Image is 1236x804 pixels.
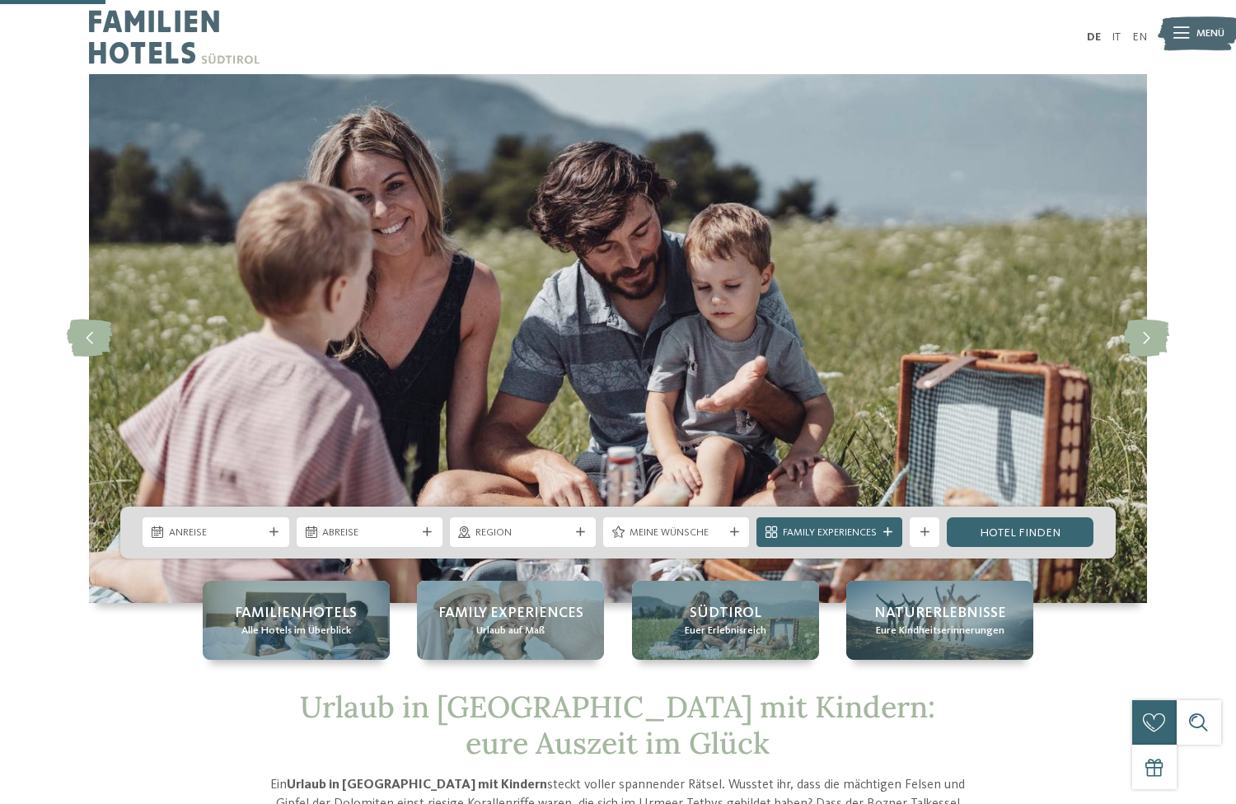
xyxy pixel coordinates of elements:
span: Familienhotels [235,603,357,624]
a: Urlaub in Südtirol mit Kindern – ein unvergessliches Erlebnis Family Experiences Urlaub auf Maß [417,581,604,660]
span: Anreise [169,526,263,540]
a: Urlaub in Südtirol mit Kindern – ein unvergessliches Erlebnis Familienhotels Alle Hotels im Überb... [203,581,390,660]
span: Urlaub auf Maß [476,624,545,638]
span: Urlaub in [GEOGRAPHIC_DATA] mit Kindern: eure Auszeit im Glück [300,688,935,761]
a: Hotel finden [947,517,1093,547]
span: Family Experiences [438,603,583,624]
img: Urlaub in Südtirol mit Kindern – ein unvergessliches Erlebnis [89,74,1147,603]
span: Alle Hotels im Überblick [241,624,351,638]
span: Euer Erlebnisreich [685,624,766,638]
span: Abreise [322,526,416,540]
span: Region [475,526,569,540]
a: Urlaub in Südtirol mit Kindern – ein unvergessliches Erlebnis Naturerlebnisse Eure Kindheitserinn... [846,581,1033,660]
span: Naturerlebnisse [874,603,1006,624]
span: Eure Kindheitserinnerungen [876,624,1004,638]
span: Meine Wünsche [630,526,723,540]
a: Urlaub in Südtirol mit Kindern – ein unvergessliches Erlebnis Südtirol Euer Erlebnisreich [632,581,819,660]
a: IT [1112,31,1121,43]
span: Südtirol [690,603,761,624]
a: EN [1132,31,1147,43]
a: DE [1087,31,1101,43]
strong: Urlaub in [GEOGRAPHIC_DATA] mit Kindern [287,778,547,792]
span: Family Experiences [783,526,877,540]
span: Menü [1196,26,1224,41]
